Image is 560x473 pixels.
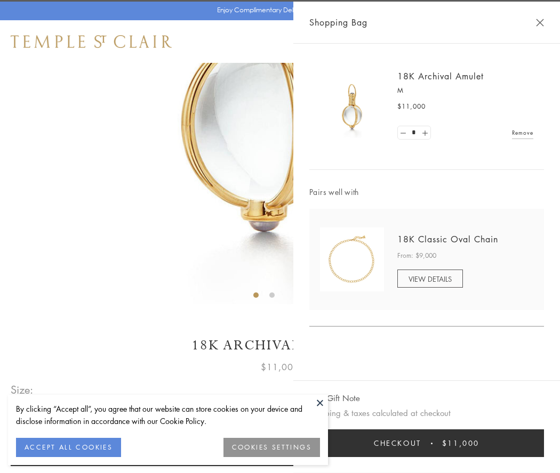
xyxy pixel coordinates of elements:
[309,15,367,29] span: Shopping Bag
[320,227,384,291] img: N88865-OV18
[397,270,463,288] a: VIEW DETAILS
[11,336,549,355] h1: 18K Archival Amulet
[309,186,544,198] span: Pairs well with
[16,438,121,457] button: ACCEPT ALL COOKIES
[309,406,544,420] p: Shipping & taxes calculated at checkout
[419,126,430,140] a: Set quantity to 2
[536,19,544,27] button: Close Shopping Bag
[397,233,498,245] a: 18K Classic Oval Chain
[309,429,544,457] button: Checkout $11,000
[397,70,484,82] a: 18K Archival Amulet
[11,381,34,398] span: Size:
[16,403,320,427] div: By clicking “Accept all”, you agree that our website can store cookies on your device and disclos...
[512,127,533,138] a: Remove
[397,85,533,96] p: M
[409,274,452,284] span: VIEW DETAILS
[309,392,360,405] button: Add Gift Note
[442,437,479,449] span: $11,000
[398,126,409,140] a: Set quantity to 0
[223,438,320,457] button: COOKIES SETTINGS
[11,35,172,48] img: Temple St. Clair
[320,75,384,138] img: 18K Archival Amulet
[397,101,426,112] span: $11,000
[374,437,421,449] span: Checkout
[397,250,436,261] span: From: $9,000
[217,5,338,15] p: Enjoy Complimentary Delivery & Returns
[261,360,299,374] span: $11,000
